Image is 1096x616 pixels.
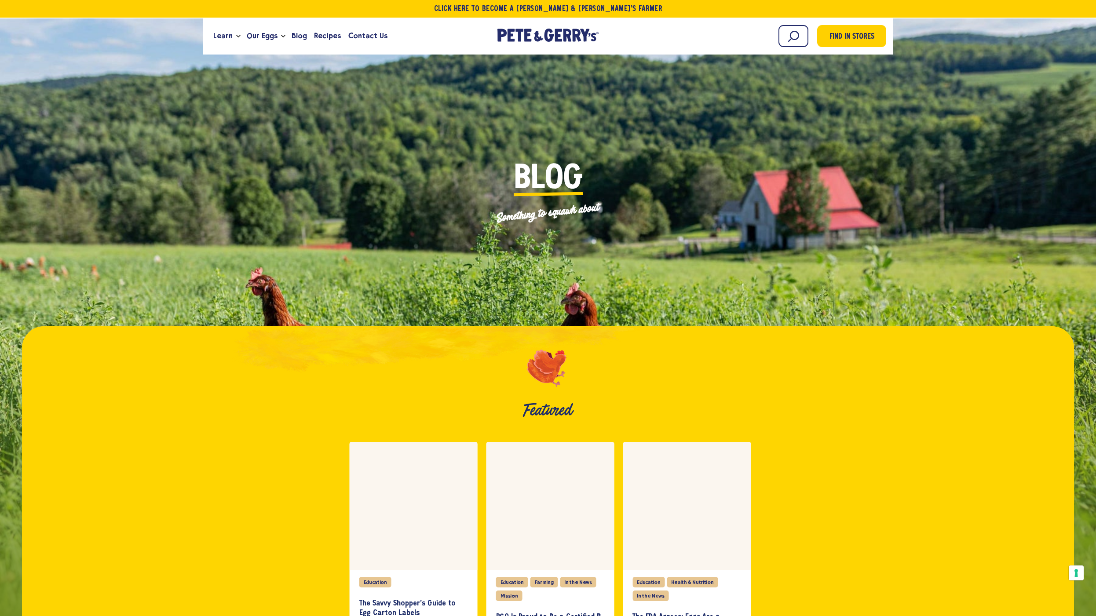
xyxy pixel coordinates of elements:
div: Education [359,577,391,587]
div: In the News [560,577,596,587]
span: Learn [213,30,233,41]
span: Blog [292,30,307,41]
button: Open the dropdown menu for Learn [236,35,241,38]
div: Education [632,577,665,587]
p: Featured [110,401,986,420]
a: Contact Us [345,24,391,48]
a: Our Eggs [243,24,281,48]
input: Search [778,25,808,47]
span: Recipes [314,30,341,41]
div: Health & Nutrition [667,577,718,587]
div: Farming [530,577,558,587]
a: Blog [288,24,311,48]
a: Learn [210,24,236,48]
button: Your consent preferences for tracking technologies [1069,565,1084,580]
span: Find in Stores [829,31,874,43]
div: In the News [632,590,669,601]
span: Our Eggs [247,30,278,41]
div: Mission [496,590,522,601]
a: Find in Stores [817,25,886,47]
button: Open the dropdown menu for Our Eggs [281,35,285,38]
a: Recipes [311,24,344,48]
div: Education [496,577,528,587]
p: Something to squawk about [497,201,599,224]
span: Contact Us [348,30,387,41]
span: Blog [514,163,583,196]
